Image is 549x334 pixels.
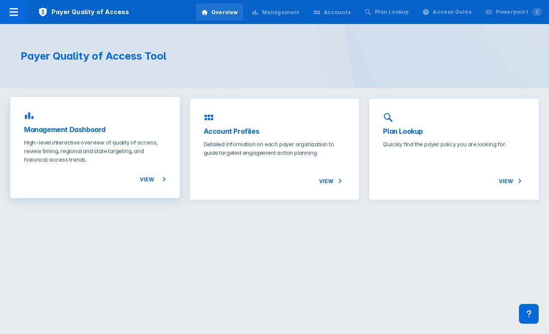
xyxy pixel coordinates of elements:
h3: Management Dashboard [24,124,166,135]
span: 2 [532,8,542,16]
p: Quickly find the payer policy you are looking for. [383,140,525,148]
h1: Payer Quality of Access Tool [21,50,264,63]
a: Overview [196,3,243,21]
span: View [499,176,525,186]
div: Access Guide [433,8,471,16]
div: Accounts [324,9,351,16]
h3: Account Profiles [204,126,346,136]
p: High-level interactive overview of quality of access, review timing, regional and state targeting... [24,138,166,164]
div: Management [262,9,300,16]
div: Overview [211,9,238,16]
a: Account ProfilesDetailed information on each payer organization to guide targeted engagement acti... [190,99,359,200]
a: Management DashboardHigh-level interactive overview of quality of access, review timing, regional... [10,97,180,198]
div: Plan Lookup [375,8,409,16]
div: Powerpoint [496,8,542,16]
p: Detailed information on each payer organization to guide targeted engagement action planning. [204,140,346,157]
a: Accounts [308,3,356,21]
a: Management [247,3,305,21]
span: View [319,176,345,186]
span: View [140,174,166,184]
h3: Plan Lookup [383,126,525,136]
div: Contact Support [519,304,539,324]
